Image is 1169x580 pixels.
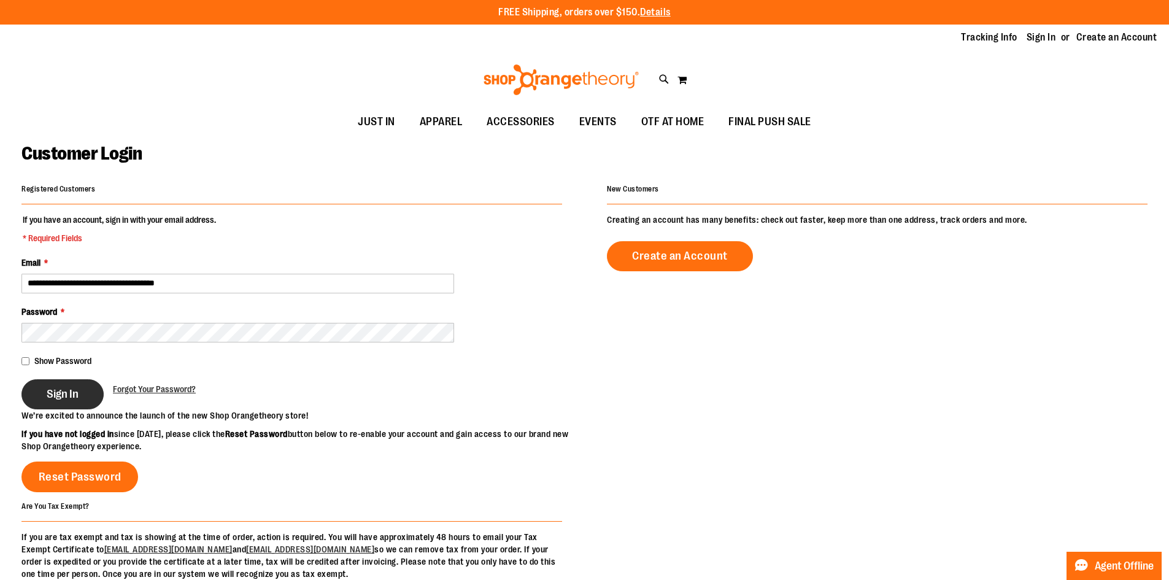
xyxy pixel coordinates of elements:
a: Create an Account [607,241,753,271]
span: * Required Fields [23,232,216,244]
span: Password [21,307,57,317]
a: [EMAIL_ADDRESS][DOMAIN_NAME] [104,544,233,554]
strong: Are You Tax Exempt? [21,501,90,510]
strong: Registered Customers [21,185,95,193]
p: Creating an account has many benefits: check out faster, keep more than one address, track orders... [607,214,1148,226]
p: We’re excited to announce the launch of the new Shop Orangetheory store! [21,409,585,422]
a: Forgot Your Password? [113,383,196,395]
strong: Reset Password [225,429,288,439]
strong: New Customers [607,185,659,193]
span: EVENTS [579,108,617,136]
span: FINAL PUSH SALE [728,108,811,136]
span: Sign In [47,387,79,401]
strong: If you have not logged in [21,429,114,439]
p: since [DATE], please click the button below to re-enable your account and gain access to our bran... [21,428,585,452]
p: FREE Shipping, orders over $150. [498,6,671,20]
a: Details [640,7,671,18]
span: Reset Password [39,470,122,484]
a: Reset Password [21,462,138,492]
span: Forgot Your Password? [113,384,196,394]
button: Agent Offline [1067,552,1162,580]
a: Tracking Info [961,31,1017,44]
span: Customer Login [21,143,142,164]
span: ACCESSORIES [487,108,555,136]
span: Create an Account [632,249,728,263]
legend: If you have an account, sign in with your email address. [21,214,217,244]
span: Agent Offline [1095,560,1154,572]
a: Create an Account [1076,31,1157,44]
span: OTF AT HOME [641,108,704,136]
button: Sign In [21,379,104,409]
span: APPAREL [420,108,463,136]
img: Shop Orangetheory [482,64,641,95]
a: [EMAIL_ADDRESS][DOMAIN_NAME] [246,544,374,554]
span: JUST IN [358,108,395,136]
span: Email [21,258,41,268]
p: If you are tax exempt and tax is showing at the time of order, action is required. You will have ... [21,531,562,580]
a: Sign In [1027,31,1056,44]
span: Show Password [34,356,91,366]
